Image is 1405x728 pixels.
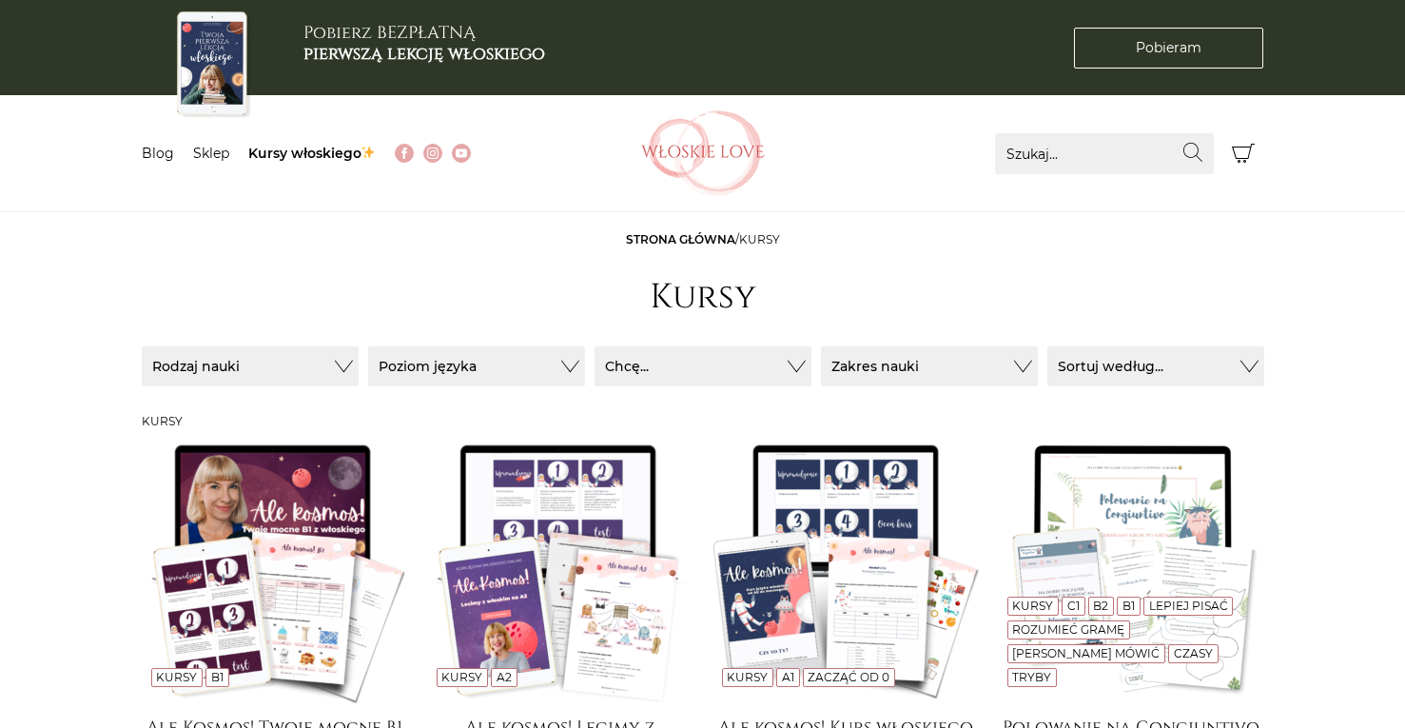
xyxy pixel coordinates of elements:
img: Włoskielove [641,110,765,196]
h3: Kursy [142,415,1264,428]
a: A2 [497,670,512,684]
a: Kursy [156,670,197,684]
a: Rozumieć gramę [1012,622,1124,637]
button: Zakres nauki [821,346,1038,386]
a: Kursy włoskiego [248,145,377,162]
a: Kursy [1012,599,1053,613]
a: B1 [1122,599,1135,613]
a: Lepiej pisać [1149,599,1228,613]
b: pierwszą lekcję włoskiego [303,42,545,66]
button: Chcę... [595,346,811,386]
span: Kursy [739,232,780,246]
a: Strona główna [626,232,735,246]
a: Blog [142,145,174,162]
h1: Kursy [650,277,756,318]
a: Czasy [1174,646,1213,660]
a: Sklep [193,145,229,162]
a: Kursy [441,670,482,684]
a: Kursy [727,670,768,684]
button: Poziom języka [368,346,585,386]
a: A1 [782,670,794,684]
input: Szukaj... [995,133,1214,174]
a: C1 [1067,599,1080,613]
a: B1 [211,670,224,684]
button: Sortuj według... [1047,346,1264,386]
h3: Pobierz BEZPŁATNĄ [303,23,545,64]
span: Pobieram [1136,38,1201,58]
a: [PERSON_NAME] mówić [1012,646,1160,660]
button: Rodzaj nauki [142,346,359,386]
button: Koszyk [1223,133,1264,174]
a: B2 [1093,599,1108,613]
a: Tryby [1012,670,1051,684]
a: Pobieram [1074,28,1263,69]
img: ✨ [361,146,375,159]
a: Zacząć od 0 [808,670,889,684]
span: / [626,232,780,246]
